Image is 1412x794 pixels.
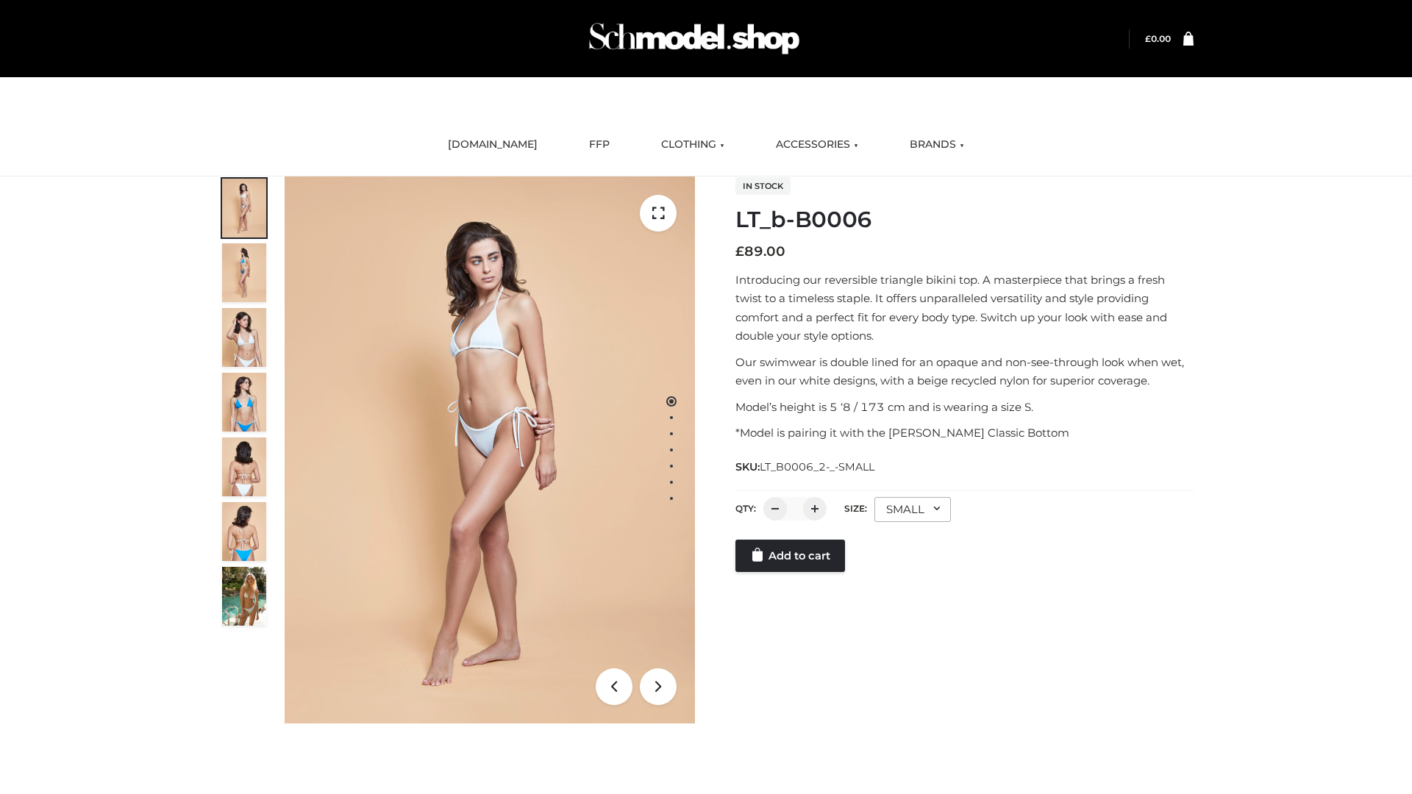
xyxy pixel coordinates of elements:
bdi: 89.00 [735,243,785,260]
img: ArielClassicBikiniTop_CloudNine_AzureSky_OW114ECO_1 [285,176,695,723]
img: ArielClassicBikiniTop_CloudNine_AzureSky_OW114ECO_3-scaled.jpg [222,308,266,367]
span: £ [735,243,744,260]
a: £0.00 [1145,33,1171,44]
img: ArielClassicBikiniTop_CloudNine_AzureSky_OW114ECO_2-scaled.jpg [222,243,266,302]
span: £ [1145,33,1151,44]
a: FFP [578,129,621,161]
p: Introducing our reversible triangle bikini top. A masterpiece that brings a fresh twist to a time... [735,271,1194,346]
img: ArielClassicBikiniTop_CloudNine_AzureSky_OW114ECO_7-scaled.jpg [222,437,266,496]
p: Our swimwear is double lined for an opaque and non-see-through look when wet, even in our white d... [735,353,1194,390]
span: In stock [735,177,791,195]
img: Arieltop_CloudNine_AzureSky2.jpg [222,567,266,626]
a: [DOMAIN_NAME] [437,129,549,161]
img: ArielClassicBikiniTop_CloudNine_AzureSky_OW114ECO_1-scaled.jpg [222,179,266,237]
p: Model’s height is 5 ‘8 / 173 cm and is wearing a size S. [735,398,1194,417]
img: Schmodel Admin 964 [584,10,805,68]
a: ACCESSORIES [765,129,869,161]
p: *Model is pairing it with the [PERSON_NAME] Classic Bottom [735,423,1194,443]
img: ArielClassicBikiniTop_CloudNine_AzureSky_OW114ECO_8-scaled.jpg [222,502,266,561]
img: ArielClassicBikiniTop_CloudNine_AzureSky_OW114ECO_4-scaled.jpg [222,373,266,432]
a: CLOTHING [650,129,735,161]
bdi: 0.00 [1145,33,1171,44]
a: BRANDS [899,129,975,161]
h1: LT_b-B0006 [735,207,1194,233]
span: LT_B0006_2-_-SMALL [760,460,874,473]
a: Add to cart [735,540,845,572]
span: SKU: [735,458,876,476]
label: Size: [844,503,867,514]
div: SMALL [874,497,951,522]
label: QTY: [735,503,756,514]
